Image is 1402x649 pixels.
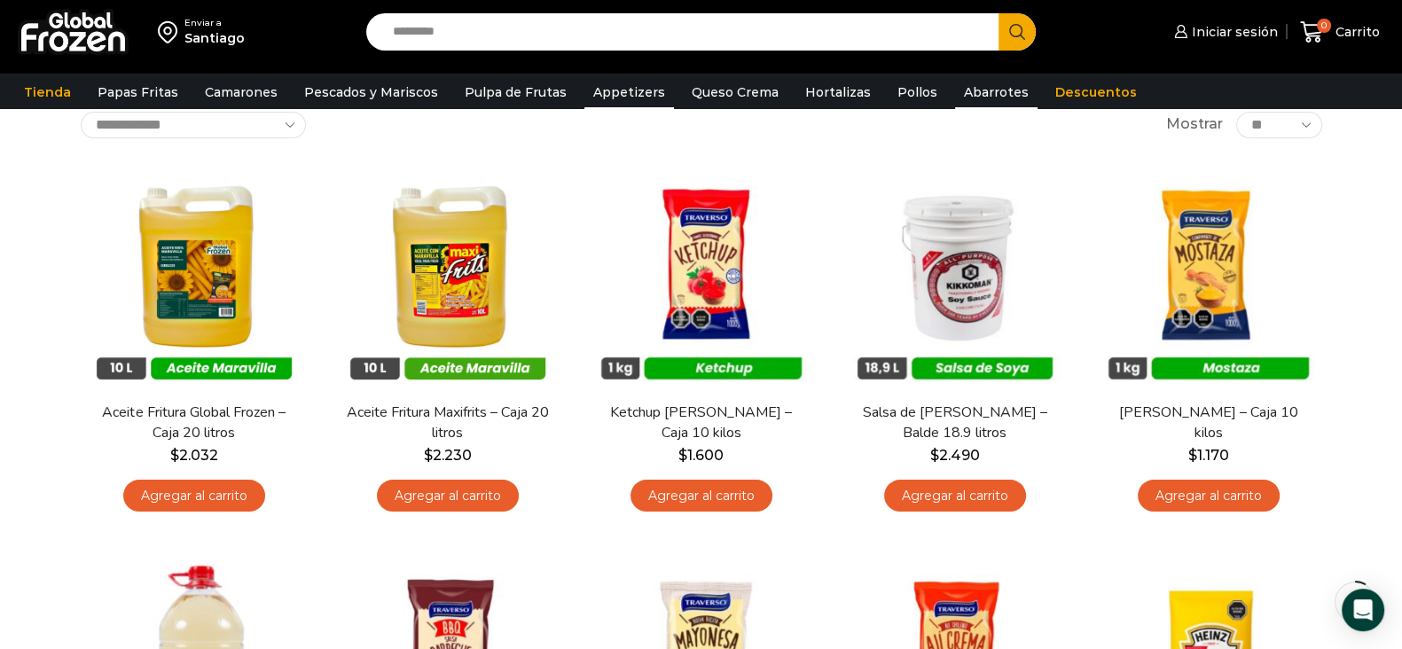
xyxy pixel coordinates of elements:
bdi: 1.170 [1188,447,1229,464]
a: Papas Fritas [89,75,187,109]
a: Appetizers [584,75,674,109]
button: Search button [999,13,1036,51]
a: Aceite Fritura Maxifrits – Caja 20 litros [345,403,549,443]
a: Ketchup [PERSON_NAME] – Caja 10 kilos [599,403,803,443]
span: $ [930,447,939,464]
span: Carrito [1331,23,1380,41]
a: Agregar al carrito: “Ketchup Traverso - Caja 10 kilos” [631,480,772,512]
a: Camarones [196,75,286,109]
div: Enviar a [184,17,245,29]
span: $ [424,447,433,464]
span: $ [678,447,687,464]
span: $ [1188,447,1197,464]
a: Descuentos [1046,75,1146,109]
span: $ [170,447,179,464]
a: Iniciar sesión [1170,14,1278,50]
a: Pollos [889,75,946,109]
a: Hortalizas [796,75,880,109]
a: Pulpa de Frutas [456,75,576,109]
a: Queso Crema [683,75,787,109]
span: Iniciar sesión [1187,23,1278,41]
a: Agregar al carrito: “Aceite Fritura Maxifrits - Caja 20 litros” [377,480,519,512]
a: Salsa de [PERSON_NAME] – Balde 18.9 litros [852,403,1056,443]
bdi: 2.032 [170,447,218,464]
a: Agregar al carrito: “Mostaza Traverso - Caja 10 kilos” [1138,480,1280,512]
a: Pescados y Mariscos [295,75,447,109]
img: address-field-icon.svg [158,17,184,47]
span: Mostrar [1166,114,1223,135]
a: 0 Carrito [1296,12,1384,53]
span: 0 [1317,19,1331,33]
a: Agregar al carrito: “Aceite Fritura Global Frozen – Caja 20 litros” [123,480,265,512]
div: Santiago [184,29,245,47]
bdi: 2.230 [424,447,472,464]
a: Aceite Fritura Global Frozen – Caja 20 litros [91,403,295,443]
a: Abarrotes [955,75,1038,109]
select: Pedido de la tienda [81,112,307,138]
div: Open Intercom Messenger [1342,589,1384,631]
a: Agregar al carrito: “Salsa de Soya Kikkoman - Balde 18.9 litros” [884,480,1026,512]
a: Tienda [15,75,80,109]
bdi: 2.490 [930,447,980,464]
bdi: 1.600 [678,447,724,464]
a: [PERSON_NAME] – Caja 10 kilos [1106,403,1310,443]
